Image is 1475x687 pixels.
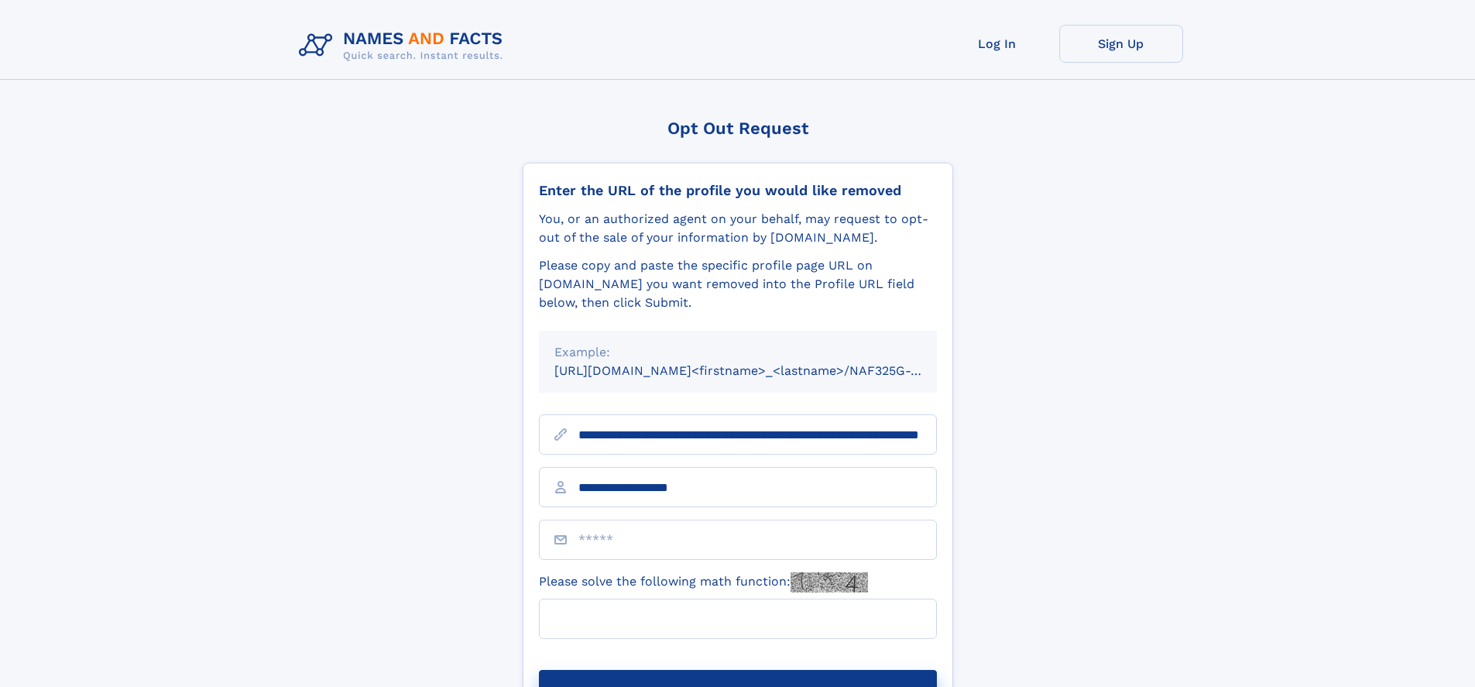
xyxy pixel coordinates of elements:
[1059,25,1183,63] a: Sign Up
[935,25,1059,63] a: Log In
[293,25,516,67] img: Logo Names and Facts
[539,572,868,593] label: Please solve the following math function:
[539,256,937,312] div: Please copy and paste the specific profile page URL on [DOMAIN_NAME] you want removed into the Pr...
[554,363,966,378] small: [URL][DOMAIN_NAME]<firstname>_<lastname>/NAF325G-xxxxxxxx
[554,343,921,362] div: Example:
[539,182,937,199] div: Enter the URL of the profile you would like removed
[539,210,937,247] div: You, or an authorized agent on your behalf, may request to opt-out of the sale of your informatio...
[523,119,953,138] div: Opt Out Request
